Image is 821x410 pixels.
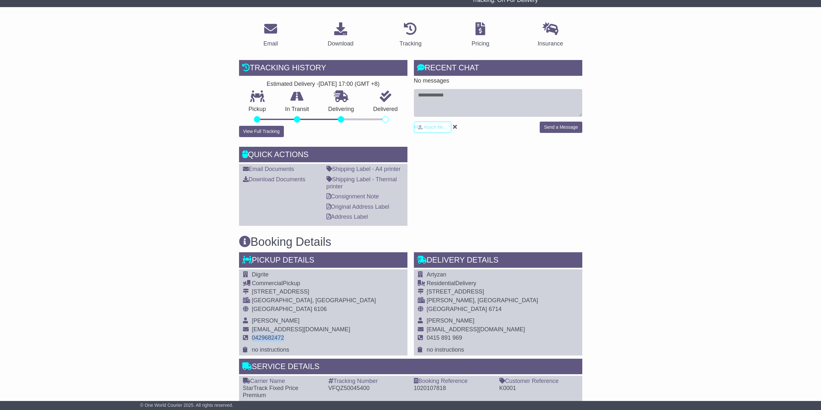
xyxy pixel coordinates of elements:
[538,39,563,48] div: Insurance
[259,20,282,50] a: Email
[252,306,312,312] span: [GEOGRAPHIC_DATA]
[414,252,582,270] div: Delivery Details
[427,280,456,286] span: Residential
[326,204,389,210] a: Original Address Label
[427,288,538,295] div: [STREET_ADDRESS]
[239,359,582,376] div: Service Details
[499,378,578,385] div: Customer Reference
[252,317,300,324] span: [PERSON_NAME]
[252,288,376,295] div: [STREET_ADDRESS]
[326,166,401,172] a: Shipping Label - A4 printer
[499,385,578,392] div: K0001
[472,39,489,48] div: Pricing
[540,122,582,133] button: Send a Message
[239,81,407,88] div: Estimated Delivery -
[328,39,354,48] div: Download
[275,106,319,113] p: In Transit
[314,306,327,312] span: 6106
[239,60,407,77] div: Tracking history
[252,280,283,286] span: Commercial
[427,335,462,341] span: 0415 891 969
[239,147,407,164] div: Quick Actions
[243,176,305,183] a: Download Documents
[239,106,276,113] p: Pickup
[427,317,475,324] span: [PERSON_NAME]
[252,280,376,287] div: Pickup
[252,346,289,353] span: no instructions
[364,106,407,113] p: Delivered
[328,385,407,392] div: VFQZ50045400
[414,77,582,85] p: No messages
[326,193,379,200] a: Consignment Note
[324,20,358,50] a: Download
[140,403,233,408] span: © One World Courier 2025. All rights reserved.
[252,297,376,304] div: [GEOGRAPHIC_DATA], [GEOGRAPHIC_DATA]
[395,20,426,50] a: Tracking
[326,176,397,190] a: Shipping Label - Thermal printer
[252,326,350,333] span: [EMAIL_ADDRESS][DOMAIN_NAME]
[243,378,322,385] div: Carrier Name
[399,39,421,48] div: Tracking
[427,297,538,304] div: [PERSON_NAME], [GEOGRAPHIC_DATA]
[239,235,582,248] h3: Booking Details
[263,39,278,48] div: Email
[427,306,487,312] span: [GEOGRAPHIC_DATA]
[427,346,464,353] span: no instructions
[427,326,525,333] span: [EMAIL_ADDRESS][DOMAIN_NAME]
[328,378,407,385] div: Tracking Number
[427,280,538,287] div: Delivery
[252,335,284,341] span: 0429682472
[243,166,294,172] a: Email Documents
[467,20,494,50] a: Pricing
[414,385,493,392] div: 1020107818
[414,60,582,77] div: RECENT CHAT
[319,81,380,88] div: [DATE] 17:00 (GMT +8)
[319,106,364,113] p: Delivering
[239,252,407,270] div: Pickup Details
[414,378,493,385] div: Booking Reference
[534,20,567,50] a: Insurance
[326,214,368,220] a: Address Label
[243,385,322,399] div: StarTrack Fixed Price Premium
[489,306,502,312] span: 6714
[239,126,284,137] button: View Full Tracking
[252,271,269,278] span: Digrite
[427,271,446,278] span: Artyzan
